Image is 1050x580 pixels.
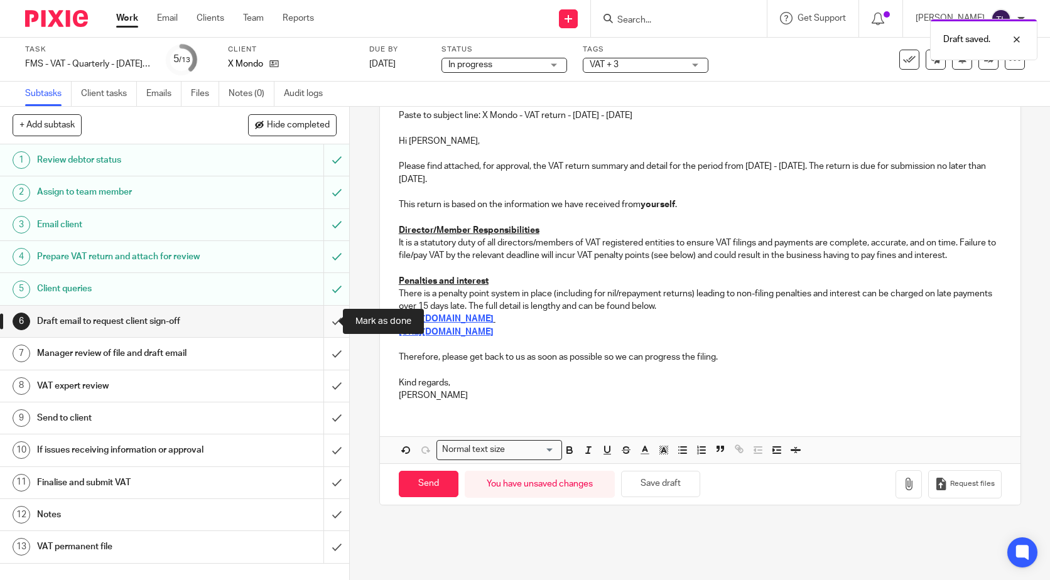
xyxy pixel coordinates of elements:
[37,279,220,298] h1: Client queries
[37,215,220,234] h1: Email client
[13,216,30,234] div: 3
[399,135,1002,148] p: Hi [PERSON_NAME],
[448,60,492,69] span: In progress
[399,377,1002,389] p: Kind regards,
[173,52,190,67] div: 5
[37,183,220,201] h1: Assign to team member
[283,12,314,24] a: Reports
[13,345,30,362] div: 7
[399,237,1002,262] p: It is a statutory duty of all directors/members of VAT registered entities to ensure VAT filings ...
[590,60,619,69] span: VAT + 3
[157,12,178,24] a: Email
[509,443,555,456] input: Search for option
[37,247,220,266] h1: Prepare VAT return and attach for review
[436,440,562,459] div: Search for option
[37,441,220,459] h1: If issues receiving information or approval
[81,82,137,106] a: Client tasks
[37,377,220,395] h1: VAT expert review
[928,470,1001,498] button: Request files
[399,314,494,323] a: [URL][DOMAIN_NAME]
[229,82,274,106] a: Notes (0)
[248,114,337,136] button: Hide completed
[943,33,990,46] p: Draft saved.
[37,312,220,331] h1: Draft email to request client sign-off
[441,45,567,55] label: Status
[197,12,224,24] a: Clients
[37,537,220,556] h1: VAT permanent file
[13,538,30,556] div: 13
[13,114,82,136] button: + Add subtask
[25,10,88,27] img: Pixie
[641,200,675,209] strong: yourself
[228,45,354,55] label: Client
[25,58,151,70] div: FMS - VAT - Quarterly - [DATE] - [DATE]
[191,82,219,106] a: Files
[399,471,458,498] input: Send
[146,82,181,106] a: Emails
[13,184,30,201] div: 2
[369,60,396,68] span: [DATE]
[13,377,30,395] div: 8
[399,389,1002,402] p: [PERSON_NAME]
[13,441,30,459] div: 10
[399,160,1002,186] p: Please find attached, for approval, the VAT return summary and detail for the period from [DATE] ...
[991,9,1011,29] img: svg%3E
[25,58,151,70] div: FMS - VAT - Quarterly - May - July, 2025
[13,313,30,330] div: 6
[399,287,1002,313] p: There is a penalty point system in place (including for nil/repayment returns) leading to non-fil...
[465,471,615,498] div: You have unsaved changes
[13,151,30,169] div: 1
[13,248,30,266] div: 4
[13,409,30,427] div: 9
[13,281,30,298] div: 5
[37,473,220,492] h1: Finalise and submit VAT
[621,471,700,498] button: Save draft
[13,506,30,524] div: 12
[399,277,489,286] u: Penalties and interest
[228,58,263,70] p: X Mondo
[399,109,1002,122] p: Paste to subject line: X Mondo - VAT return - [DATE] - [DATE]
[399,351,1002,363] p: Therefore, please get back to us as soon as possible so we can progress the filing.
[25,45,151,55] label: Task
[116,12,138,24] a: Work
[37,505,220,524] h1: Notes
[399,328,494,336] a: [URL][DOMAIN_NAME]
[267,121,330,131] span: Hide completed
[179,56,190,63] small: /13
[950,479,995,489] span: Request files
[369,45,426,55] label: Due by
[284,82,332,106] a: Audit logs
[399,198,1002,211] p: This return is based on the information we have received from .
[25,82,72,106] a: Subtasks
[37,409,220,427] h1: Send to client
[243,12,264,24] a: Team
[440,443,508,456] span: Normal text size
[13,474,30,491] div: 11
[399,226,539,235] u: Director/Member Responsibilities
[37,344,220,363] h1: Manager review of file and draft email
[37,151,220,169] h1: Review debtor status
